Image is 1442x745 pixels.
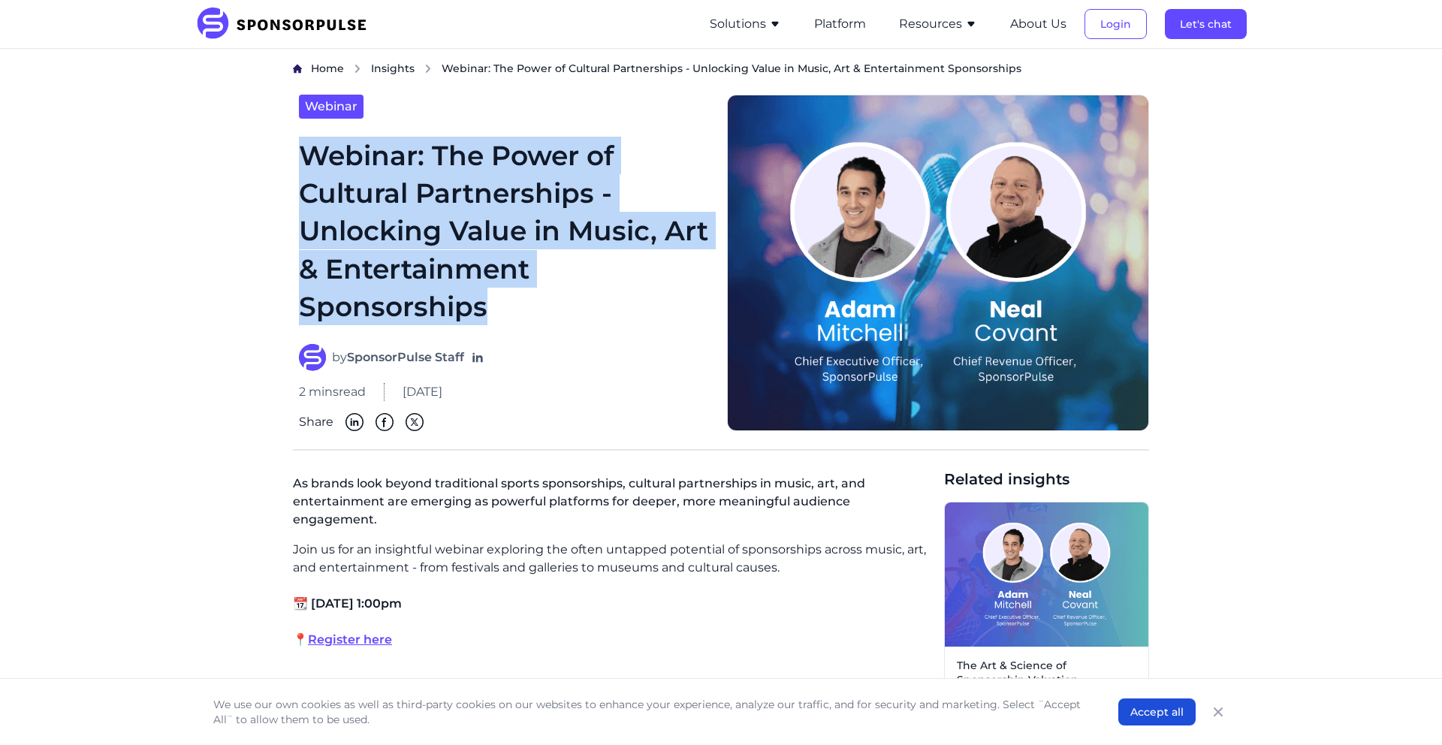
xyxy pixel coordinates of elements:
[371,62,415,75] span: Insights
[814,15,866,33] button: Platform
[406,413,424,431] img: Twitter
[353,64,362,74] img: chevron right
[1165,9,1247,39] button: Let's chat
[1367,673,1442,745] iframe: Chat Widget
[293,632,308,647] span: 📍
[293,469,932,541] p: As brands look beyond traditional sports sponsorships, cultural partnerships in music, art, and e...
[1010,15,1066,33] button: About Us
[957,659,1136,688] span: The Art & Science of Sponsorship Valuation
[345,413,364,431] img: Linkedin
[424,64,433,74] img: chevron right
[311,62,344,75] span: Home
[299,344,326,371] img: SponsorPulse Staff
[371,61,415,77] a: Insights
[899,15,977,33] button: Resources
[299,137,709,326] h1: Webinar: The Power of Cultural Partnerships - Unlocking Value in Music, Art & Entertainment Spons...
[299,95,364,119] a: Webinar
[293,64,302,74] img: Home
[710,15,781,33] button: Solutions
[814,17,866,31] a: Platform
[1118,698,1196,725] button: Accept all
[1165,17,1247,31] a: Let's chat
[1085,17,1147,31] a: Login
[195,8,378,41] img: SponsorPulse
[213,697,1088,727] p: We use our own cookies as well as third-party cookies on our websites to enhance your experience,...
[944,469,1149,490] span: Related insights
[442,61,1021,76] span: Webinar: The Power of Cultural Partnerships - Unlocking Value in Music, Art & Entertainment Spons...
[293,541,932,577] p: Join us for an insightful webinar exploring the often untapped potential of sponsorships across m...
[308,632,392,647] a: Register here
[1085,9,1147,39] button: Login
[311,61,344,77] a: Home
[1208,701,1229,722] button: Close
[376,413,394,431] img: Facebook
[945,502,1148,647] img: On-Demand-Webinar Cover Image
[944,502,1149,722] a: The Art & Science of Sponsorship ValuationRead more
[347,350,464,364] strong: SponsorPulse Staff
[727,95,1149,431] img: Webinar header image
[1010,17,1066,31] a: About Us
[403,383,442,401] span: [DATE]
[293,596,402,611] span: 📆 [DATE] 1:00pm
[299,413,333,431] span: Share
[470,350,485,365] a: Follow on LinkedIn
[299,383,366,401] span: 2 mins read
[332,348,464,366] span: by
